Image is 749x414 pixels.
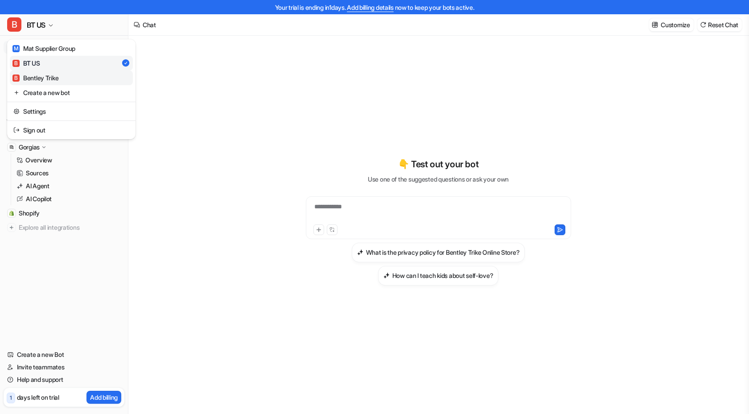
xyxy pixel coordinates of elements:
[10,123,133,137] a: Sign out
[27,19,45,31] span: BT US
[13,88,20,97] img: reset
[10,85,133,100] a: Create a new bot
[13,125,20,135] img: reset
[7,17,21,32] span: B
[12,45,20,52] span: M
[12,60,20,67] span: B
[13,107,20,116] img: reset
[12,44,75,53] div: Mat Supplier Group
[12,73,58,83] div: Bentley Trike
[7,39,136,139] div: BBT US
[12,75,20,82] span: B
[10,104,133,119] a: Settings
[12,58,40,68] div: BT US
